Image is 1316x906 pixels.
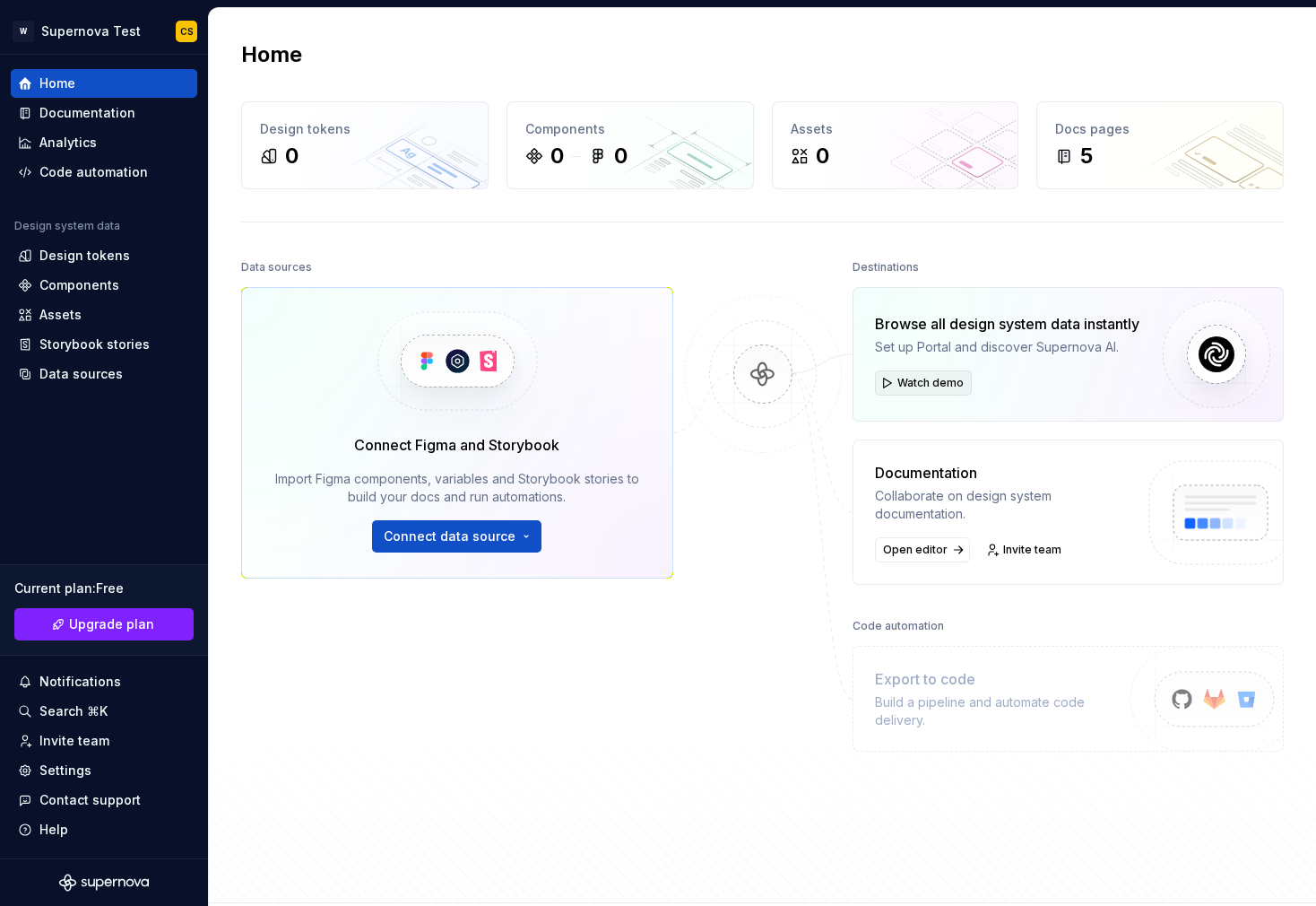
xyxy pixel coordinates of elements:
div: 0 [816,142,829,170]
a: Home [11,69,197,98]
button: Connect data source [372,520,541,553]
div: Assets [791,120,1000,138]
div: Supernova Test [41,22,141,40]
a: Components00 [506,101,754,189]
h2: Home [241,40,302,69]
a: Invite team [981,537,1069,562]
div: Design tokens [260,120,470,138]
div: Current plan : Free [14,579,194,597]
div: Documentation [39,104,135,122]
button: Search ⌘K [11,697,197,726]
div: 0 [285,142,299,170]
div: Documentation [875,462,1133,483]
div: Export to code [875,668,1133,690]
div: Data sources [39,365,123,383]
a: Storybook stories [11,330,197,359]
div: Connect Figma and Storybook [354,434,559,456]
div: 5 [1080,142,1093,170]
span: Connect data source [384,527,515,545]
div: CS [180,24,194,39]
div: Design system data [14,219,120,233]
div: Set up Portal and discover Supernova AI. [875,338,1139,356]
div: 0 [550,142,564,170]
div: Build a pipeline and automate code delivery. [875,693,1133,729]
div: Notifications [39,673,121,691]
a: Code automation [11,158,197,187]
div: Browse all design system data instantly [875,313,1139,335]
a: Data sources [11,360,197,388]
span: Watch demo [897,376,964,390]
div: Import Figma components, variables and Storybook stories to build your docs and run automations. [267,470,647,506]
div: Home [39,74,75,92]
button: WSupernova TestCS [4,12,204,50]
a: Analytics [11,128,197,157]
div: Design tokens [39,247,130,265]
div: 0 [614,142,628,170]
button: Help [11,815,197,844]
a: Design tokens [11,241,197,270]
a: Design tokens0 [241,101,489,189]
a: Docs pages5 [1036,101,1284,189]
div: W [13,21,34,42]
div: Storybook stories [39,335,150,353]
div: Components [39,276,119,294]
div: Collaborate on design system documentation. [875,487,1133,523]
div: Components [525,120,735,138]
div: Code automation [39,163,148,181]
div: Invite team [39,732,109,750]
button: Contact support [11,786,197,815]
a: Upgrade plan [14,608,194,640]
span: Open editor [883,543,948,557]
div: Code automation [853,614,944,639]
span: Upgrade plan [69,615,154,633]
div: Contact support [39,791,141,809]
a: Components [11,271,197,300]
svg: Supernova Logo [59,874,149,892]
a: Settings [11,756,197,785]
span: Invite team [1003,543,1061,557]
a: Documentation [11,99,197,127]
div: Data sources [241,255,312,280]
a: Assets0 [772,101,1019,189]
div: Search ⌘K [39,702,108,720]
a: Open editor [875,537,970,562]
button: Watch demo [875,370,972,396]
a: Invite team [11,727,197,755]
div: Docs pages [1055,120,1265,138]
a: Assets [11,301,197,329]
div: Help [39,821,68,839]
div: Settings [39,762,91,780]
div: Assets [39,306,82,324]
button: Notifications [11,667,197,696]
div: Destinations [853,255,919,280]
div: Analytics [39,134,97,152]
